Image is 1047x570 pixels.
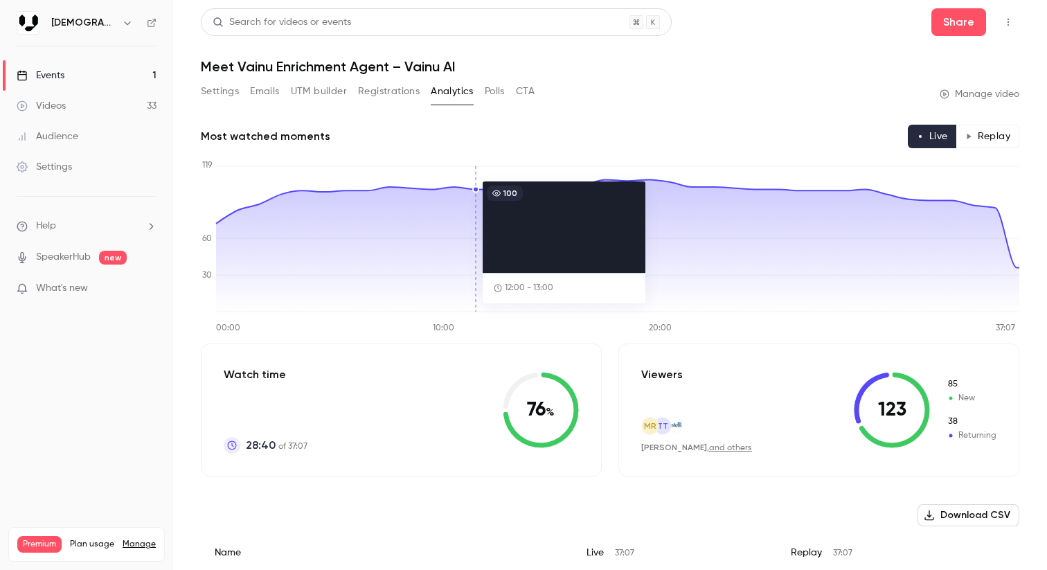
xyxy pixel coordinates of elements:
button: Registrations [358,80,420,103]
img: Vainu [17,12,39,34]
a: Manage video [940,87,1019,101]
tspan: 00:00 [216,324,240,332]
button: Share [931,8,986,36]
tspan: 37:07 [996,324,1015,332]
p: Watch time [224,366,307,383]
h1: Meet Vainu Enrichment Agent – Vainu AI [201,58,1019,75]
tspan: 119 [202,161,213,170]
span: TT [657,420,668,432]
span: 37:07 [615,549,634,558]
a: Manage [123,539,156,550]
div: Events [17,69,64,82]
button: Polls [485,80,505,103]
img: vestelli.fi [667,418,682,433]
span: new [99,251,127,265]
button: Live [908,125,957,148]
button: Replay [956,125,1019,148]
span: 37:07 [833,549,852,558]
div: Videos [17,99,66,113]
span: Plan usage [70,539,114,550]
span: [PERSON_NAME] [641,443,707,452]
tspan: 30 [202,271,212,280]
span: Help [36,219,56,233]
span: MR [644,420,656,432]
span: Returning [947,416,996,428]
div: Search for videos or events [213,15,351,30]
button: Analytics [431,80,474,103]
span: What's new [36,281,88,296]
h6: [DEMOGRAPHIC_DATA] [51,16,116,30]
tspan: 60 [202,235,212,243]
button: Settings [201,80,239,103]
div: Audience [17,130,78,143]
tspan: 10:00 [433,324,454,332]
span: 28:40 [246,437,276,454]
h2: Most watched moments [201,128,330,145]
a: and others [709,444,752,452]
span: New [947,378,996,391]
a: SpeakerHub [36,250,91,265]
button: CTA [516,80,535,103]
span: New [947,392,996,404]
div: , [641,442,752,454]
button: Emails [250,80,279,103]
span: Premium [17,536,62,553]
p: of 37:07 [246,437,307,454]
button: Download CSV [918,504,1019,526]
tspan: 20:00 [649,324,672,332]
li: help-dropdown-opener [17,219,156,233]
span: Returning [947,429,996,442]
button: UTM builder [291,80,347,103]
p: Viewers [641,366,683,383]
div: Settings [17,160,72,174]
